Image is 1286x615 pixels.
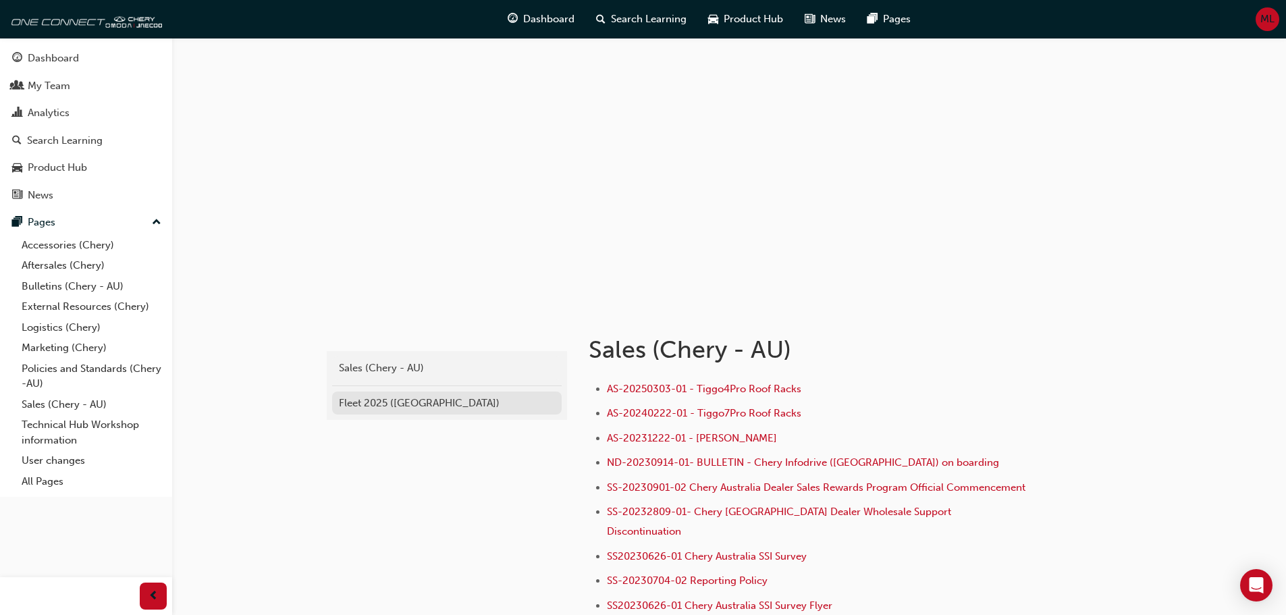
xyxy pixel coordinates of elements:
[805,11,815,28] span: news-icon
[523,11,574,27] span: Dashboard
[28,51,79,66] div: Dashboard
[607,432,777,444] a: AS-20231222-01 - [PERSON_NAME]
[16,358,167,394] a: Policies and Standards (Chery -AU)
[607,407,801,419] a: AS-20240222-01 - Tiggo7Pro Roof Racks
[585,5,697,33] a: search-iconSearch Learning
[607,599,832,612] a: SS20230626-01 Chery Australia SSI Survey Flyer
[607,506,954,537] a: SS-20232809-01- Chery [GEOGRAPHIC_DATA] Dealer Wholesale Support Discontinuation
[607,481,1025,493] a: SS-20230901-02 Chery Australia Dealer Sales Rewards Program Official Commencement
[16,276,167,297] a: Bulletins (Chery - AU)
[16,394,167,415] a: Sales (Chery - AU)
[508,11,518,28] span: guage-icon
[5,128,167,153] a: Search Learning
[1256,7,1279,31] button: ML
[607,456,999,469] a: ND-20230914-01- BULLETIN - Chery Infodrive ([GEOGRAPHIC_DATA]) on boarding
[12,107,22,119] span: chart-icon
[724,11,783,27] span: Product Hub
[28,188,53,203] div: News
[5,210,167,235] button: Pages
[12,162,22,174] span: car-icon
[332,356,562,380] a: Sales (Chery - AU)
[12,135,22,147] span: search-icon
[28,160,87,176] div: Product Hub
[596,11,606,28] span: search-icon
[339,396,555,411] div: Fleet 2025 ([GEOGRAPHIC_DATA])
[16,415,167,450] a: Technical Hub Workshop information
[7,5,162,32] img: oneconnect
[5,183,167,208] a: News
[883,11,911,27] span: Pages
[820,11,846,27] span: News
[16,255,167,276] a: Aftersales (Chery)
[5,155,167,180] a: Product Hub
[12,53,22,65] span: guage-icon
[339,360,555,376] div: Sales (Chery - AU)
[1260,11,1275,27] span: ML
[497,5,585,33] a: guage-iconDashboard
[607,383,801,395] a: AS-20250303-01 - Tiggo4Pro Roof Racks
[5,43,167,210] button: DashboardMy TeamAnalyticsSearch LearningProduct HubNews
[611,11,687,27] span: Search Learning
[12,217,22,229] span: pages-icon
[708,11,718,28] span: car-icon
[589,335,1032,365] h1: Sales (Chery - AU)
[149,588,159,605] span: prev-icon
[16,235,167,256] a: Accessories (Chery)
[28,105,70,121] div: Analytics
[16,296,167,317] a: External Resources (Chery)
[1240,569,1272,601] div: Open Intercom Messenger
[16,317,167,338] a: Logistics (Chery)
[607,574,768,587] a: SS-20230704-02 Reporting Policy
[27,133,103,149] div: Search Learning
[607,550,807,562] a: SS20230626-01 Chery Australia SSI Survey
[12,190,22,202] span: news-icon
[12,80,22,92] span: people-icon
[152,214,161,232] span: up-icon
[697,5,794,33] a: car-iconProduct Hub
[794,5,857,33] a: news-iconNews
[28,215,55,230] div: Pages
[5,101,167,126] a: Analytics
[16,471,167,492] a: All Pages
[867,11,878,28] span: pages-icon
[5,46,167,71] a: Dashboard
[857,5,921,33] a: pages-iconPages
[28,78,70,94] div: My Team
[332,392,562,415] a: Fleet 2025 ([GEOGRAPHIC_DATA])
[16,450,167,471] a: User changes
[5,74,167,99] a: My Team
[16,338,167,358] a: Marketing (Chery)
